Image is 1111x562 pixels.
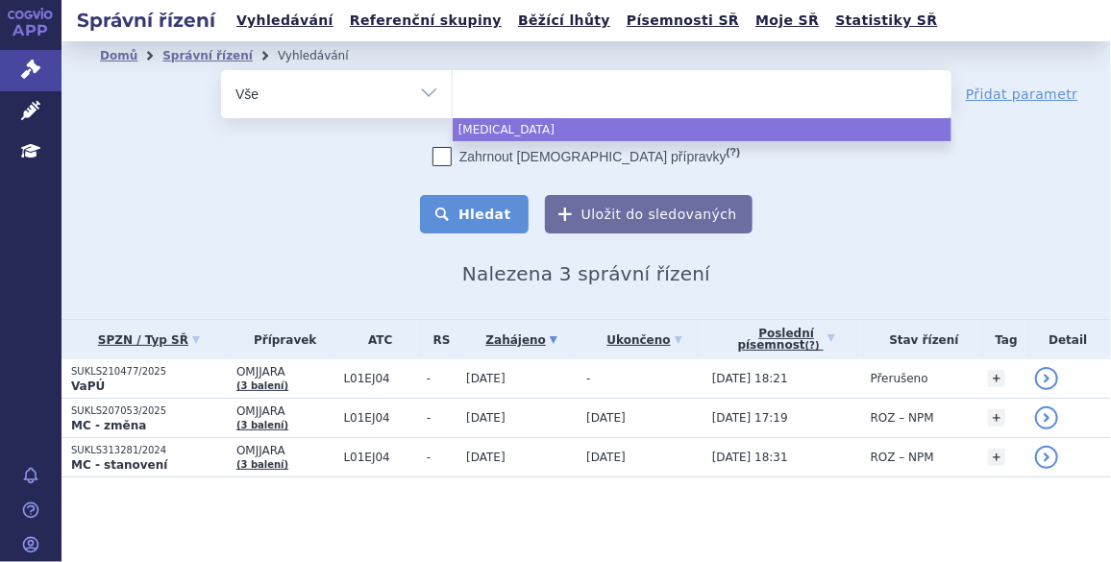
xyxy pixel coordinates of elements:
strong: MC - stanovení [71,458,167,472]
span: Přerušeno [871,372,928,385]
span: L01EJ04 [344,372,417,385]
a: Běžící lhůty [512,8,616,34]
a: Moje SŘ [750,8,825,34]
abbr: (?) [805,340,820,352]
a: SPZN / Typ SŘ [71,327,227,354]
span: [DATE] 18:31 [712,451,788,464]
span: [DATE] [466,372,506,385]
span: [DATE] 18:21 [712,372,788,385]
label: Zahrnout [DEMOGRAPHIC_DATA] přípravky [432,147,740,166]
a: (3 balení) [236,459,288,470]
a: Správní řízení [162,49,253,62]
a: Referenční skupiny [344,8,507,34]
li: Vyhledávání [278,41,374,70]
span: L01EJ04 [344,451,417,464]
span: OMJJARA [236,404,334,418]
strong: MC - změna [71,419,146,432]
a: Domů [100,49,137,62]
p: SUKLS207053/2025 [71,404,227,418]
button: Uložit do sledovaných [545,195,753,233]
abbr: (?) [727,146,740,159]
span: [DATE] [586,411,626,425]
th: Detail [1025,320,1111,359]
span: [DATE] [466,451,506,464]
span: - [427,372,457,385]
p: SUKLS313281/2024 [71,444,227,457]
button: Hledat [420,195,529,233]
a: Přidat parametr [966,85,1078,104]
a: (3 balení) [236,380,288,391]
th: ATC [334,320,417,359]
a: + [988,449,1005,466]
span: - [427,411,457,425]
a: Vyhledávání [231,8,339,34]
span: - [427,451,457,464]
a: (3 balení) [236,420,288,430]
span: [DATE] [586,451,626,464]
span: OMJJARA [236,444,334,457]
h2: Správní řízení [62,7,231,34]
th: RS [417,320,457,359]
a: Ukončeno [586,327,703,354]
span: - [586,372,590,385]
a: detail [1035,406,1058,429]
span: [DATE] 17:19 [712,411,788,425]
p: SUKLS210477/2025 [71,365,227,379]
th: Přípravek [227,320,334,359]
strong: VaPÚ [71,379,105,393]
a: Poslednípísemnost(?) [712,320,861,359]
a: Statistiky SŘ [829,8,943,34]
th: Tag [978,320,1025,359]
li: [MEDICAL_DATA] [453,118,951,141]
span: L01EJ04 [344,411,417,425]
a: Zahájeno [466,327,577,354]
span: Nalezena 3 správní řízení [462,262,710,285]
span: [DATE] [466,411,506,425]
th: Stav řízení [861,320,978,359]
span: ROZ – NPM [871,411,934,425]
span: ROZ – NPM [871,451,934,464]
a: + [988,409,1005,427]
a: + [988,370,1005,387]
a: detail [1035,446,1058,469]
a: Písemnosti SŘ [621,8,745,34]
span: OMJJARA [236,365,334,379]
a: detail [1035,367,1058,390]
